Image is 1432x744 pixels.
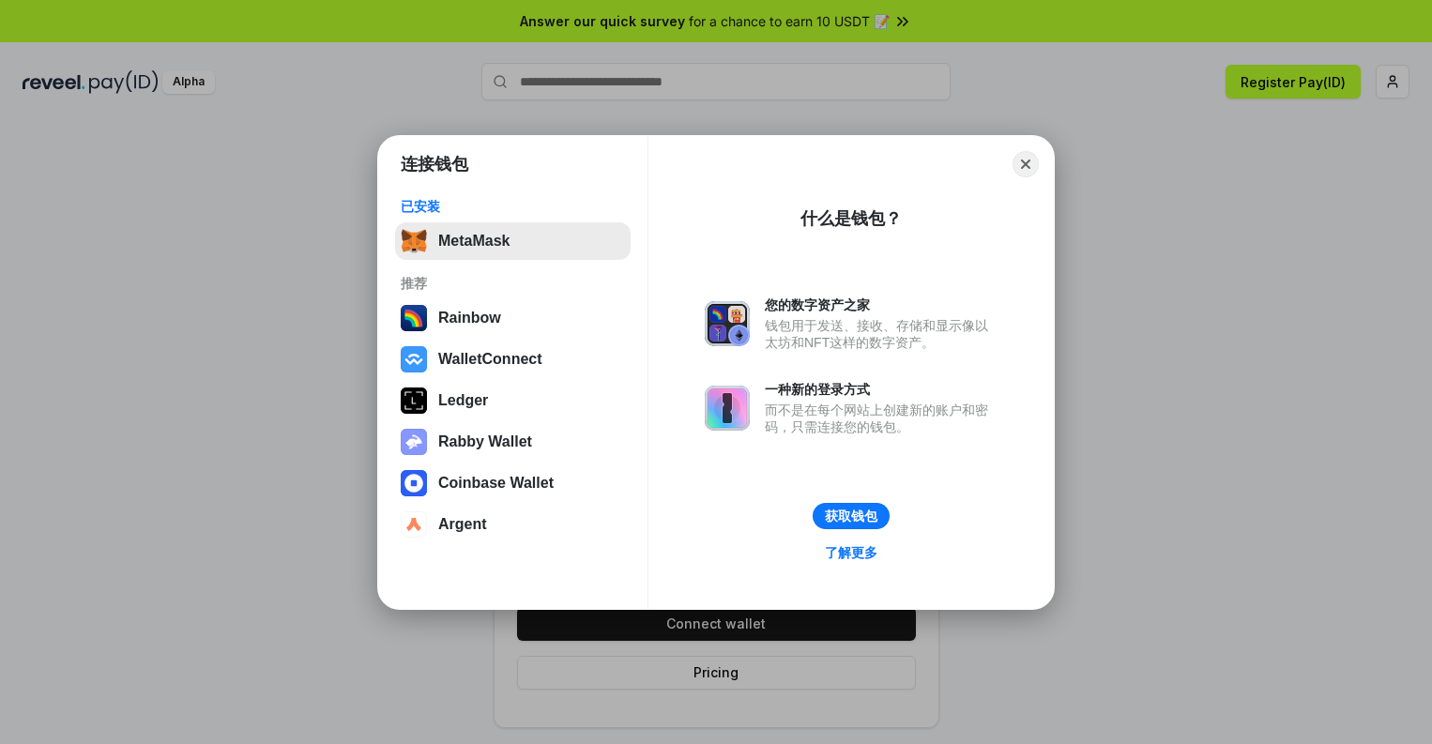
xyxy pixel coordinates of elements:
div: 获取钱包 [825,508,877,524]
button: Rainbow [395,299,631,337]
div: 已安装 [401,198,625,215]
div: 什么是钱包？ [800,207,902,230]
img: svg+xml,%3Csvg%20xmlns%3D%22http%3A%2F%2Fwww.w3.org%2F2000%2Fsvg%22%20fill%3D%22none%22%20viewBox... [401,429,427,455]
div: Argent [438,516,487,533]
div: 一种新的登录方式 [765,381,998,398]
button: Argent [395,506,631,543]
button: Rabby Wallet [395,423,631,461]
div: 钱包用于发送、接收、存储和显示像以太坊和NFT这样的数字资产。 [765,317,998,351]
div: MetaMask [438,233,510,250]
button: Close [1013,151,1039,177]
button: Ledger [395,382,631,419]
div: 推荐 [401,275,625,292]
img: svg+xml,%3Csvg%20width%3D%2228%22%20height%3D%2228%22%20viewBox%3D%220%200%2028%2028%22%20fill%3D... [401,511,427,538]
div: 您的数字资产之家 [765,296,998,313]
img: svg+xml,%3Csvg%20width%3D%2228%22%20height%3D%2228%22%20viewBox%3D%220%200%2028%2028%22%20fill%3D... [401,346,427,372]
div: Rainbow [438,310,501,326]
img: svg+xml,%3Csvg%20xmlns%3D%22http%3A%2F%2Fwww.w3.org%2F2000%2Fsvg%22%20fill%3D%22none%22%20viewBox... [705,386,750,431]
button: WalletConnect [395,341,631,378]
img: svg+xml,%3Csvg%20width%3D%2228%22%20height%3D%2228%22%20viewBox%3D%220%200%2028%2028%22%20fill%3D... [401,470,427,496]
div: Coinbase Wallet [438,475,554,492]
div: WalletConnect [438,351,542,368]
img: svg+xml,%3Csvg%20xmlns%3D%22http%3A%2F%2Fwww.w3.org%2F2000%2Fsvg%22%20fill%3D%22none%22%20viewBox... [705,301,750,346]
img: svg+xml,%3Csvg%20fill%3D%22none%22%20height%3D%2233%22%20viewBox%3D%220%200%2035%2033%22%20width%... [401,228,427,254]
a: 了解更多 [814,540,889,565]
button: Coinbase Wallet [395,464,631,502]
button: 获取钱包 [813,503,890,529]
img: svg+xml,%3Csvg%20width%3D%22120%22%20height%3D%22120%22%20viewBox%3D%220%200%20120%20120%22%20fil... [401,305,427,331]
img: svg+xml,%3Csvg%20xmlns%3D%22http%3A%2F%2Fwww.w3.org%2F2000%2Fsvg%22%20width%3D%2228%22%20height%3... [401,387,427,414]
div: 了解更多 [825,544,877,561]
div: Ledger [438,392,488,409]
h1: 连接钱包 [401,153,468,175]
div: 而不是在每个网站上创建新的账户和密码，只需连接您的钱包。 [765,402,998,435]
div: Rabby Wallet [438,433,532,450]
button: MetaMask [395,222,631,260]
